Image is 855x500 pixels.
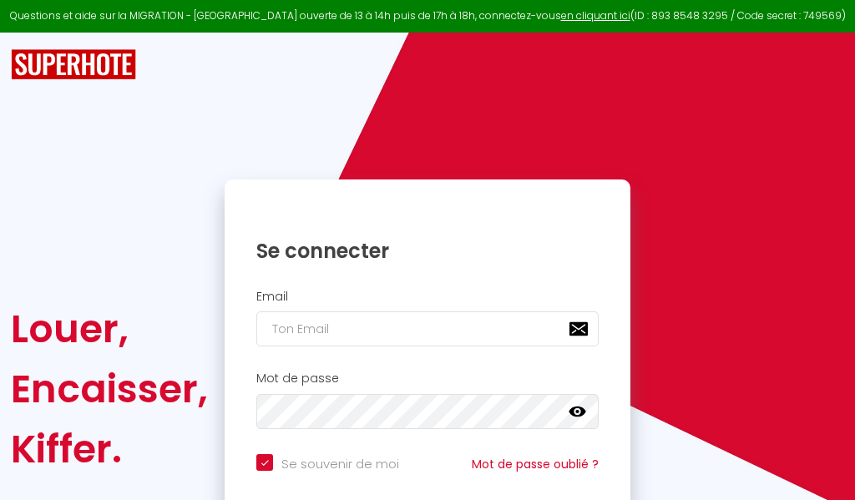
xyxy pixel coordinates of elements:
div: Kiffer. [11,419,208,479]
a: Mot de passe oublié ? [472,456,599,472]
h2: Email [256,290,599,304]
h1: Se connecter [256,238,599,264]
div: Louer, [11,299,208,359]
input: Ton Email [256,311,599,346]
a: en cliquant ici [561,8,630,23]
div: Encaisser, [11,359,208,419]
img: SuperHote logo [11,49,136,80]
h2: Mot de passe [256,371,599,386]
